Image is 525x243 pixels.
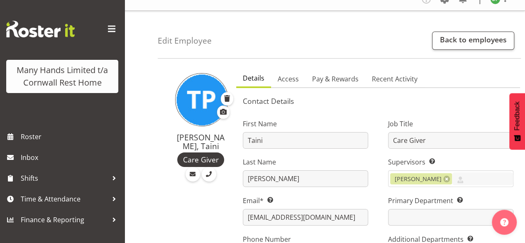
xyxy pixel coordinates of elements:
[243,196,368,206] label: Email*
[158,36,212,45] h4: Edit Employee
[243,209,368,226] input: Email Address
[388,119,513,129] label: Job Title
[186,167,200,182] a: Email Employee
[509,93,525,150] button: Feedback - Show survey
[21,214,108,226] span: Finance & Reporting
[243,96,513,106] h5: Contact Details
[243,132,368,149] input: First Name
[388,132,513,149] input: Job Title
[15,64,110,89] div: Many Hands Limited t/a Cornwall Rest Home
[183,154,219,165] span: Care Giver
[312,74,359,84] span: Pay & Rewards
[500,218,508,226] img: help-xxl-2.png
[243,73,264,83] span: Details
[395,174,442,184] span: [PERSON_NAME]
[175,133,226,151] h4: [PERSON_NAME], Taini
[21,130,120,143] span: Roster
[243,170,368,187] input: Last Name
[388,196,513,206] label: Primary Department
[202,167,216,182] a: Call Employee
[175,73,228,126] img: taini-pia10947.jpg
[243,119,368,129] label: First Name
[278,74,299,84] span: Access
[21,193,108,205] span: Time & Attendance
[21,151,120,164] span: Inbox
[372,74,418,84] span: Recent Activity
[513,101,521,130] span: Feedback
[388,157,513,167] label: Supervisors
[243,157,368,167] label: Last Name
[21,172,108,184] span: Shifts
[432,32,514,50] a: Back to employees
[6,21,75,37] img: Rosterit website logo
